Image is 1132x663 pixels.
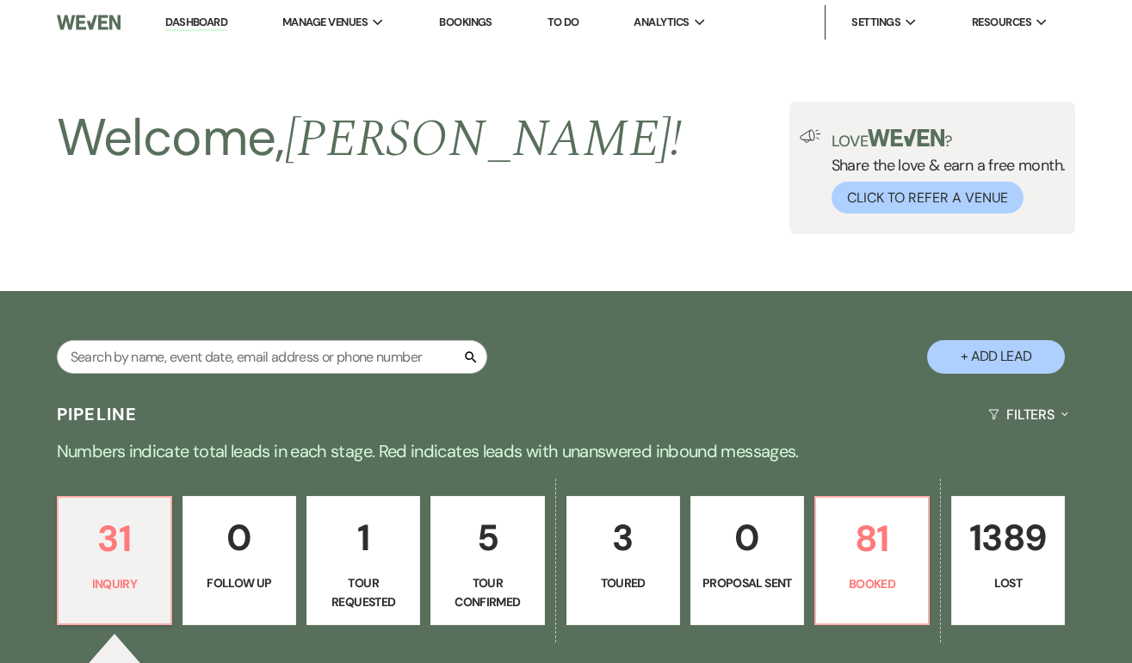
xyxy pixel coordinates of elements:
p: 31 [69,510,160,567]
p: Tour Requested [318,573,409,612]
p: Inquiry [69,574,160,593]
p: 5 [442,509,533,567]
a: Bookings [439,15,492,29]
button: Filters [981,392,1075,437]
a: 1Tour Requested [306,496,420,625]
img: Weven Logo [57,4,121,40]
h3: Pipeline [57,402,138,426]
img: weven-logo-green.svg [868,129,944,146]
div: Share the love & earn a free month. [821,129,1066,214]
p: Toured [578,573,669,592]
p: 1 [318,509,409,567]
p: Lost [962,573,1054,592]
p: Booked [826,574,918,593]
p: 81 [826,510,918,567]
p: Tour Confirmed [442,573,533,612]
span: Analytics [634,14,689,31]
p: 1389 [962,509,1054,567]
a: 1389Lost [951,496,1065,625]
input: Search by name, event date, email address or phone number [57,340,487,374]
p: 0 [194,509,285,567]
a: 31Inquiry [57,496,172,625]
p: Love ? [832,129,1066,149]
a: 3Toured [566,496,680,625]
h2: Welcome, [57,102,683,176]
button: Click to Refer a Venue [832,182,1024,214]
span: Manage Venues [282,14,368,31]
span: [PERSON_NAME] ! [285,100,683,179]
a: Dashboard [165,15,227,31]
p: 0 [702,509,793,567]
p: Proposal Sent [702,573,793,592]
a: 81Booked [814,496,930,625]
button: + Add Lead [927,340,1065,374]
span: Settings [851,14,900,31]
span: Resources [972,14,1031,31]
a: 5Tour Confirmed [430,496,544,625]
p: 3 [578,509,669,567]
a: To Do [547,15,579,29]
img: loud-speaker-illustration.svg [800,129,821,143]
a: 0Proposal Sent [690,496,804,625]
a: 0Follow Up [182,496,296,625]
p: Follow Up [194,573,285,592]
